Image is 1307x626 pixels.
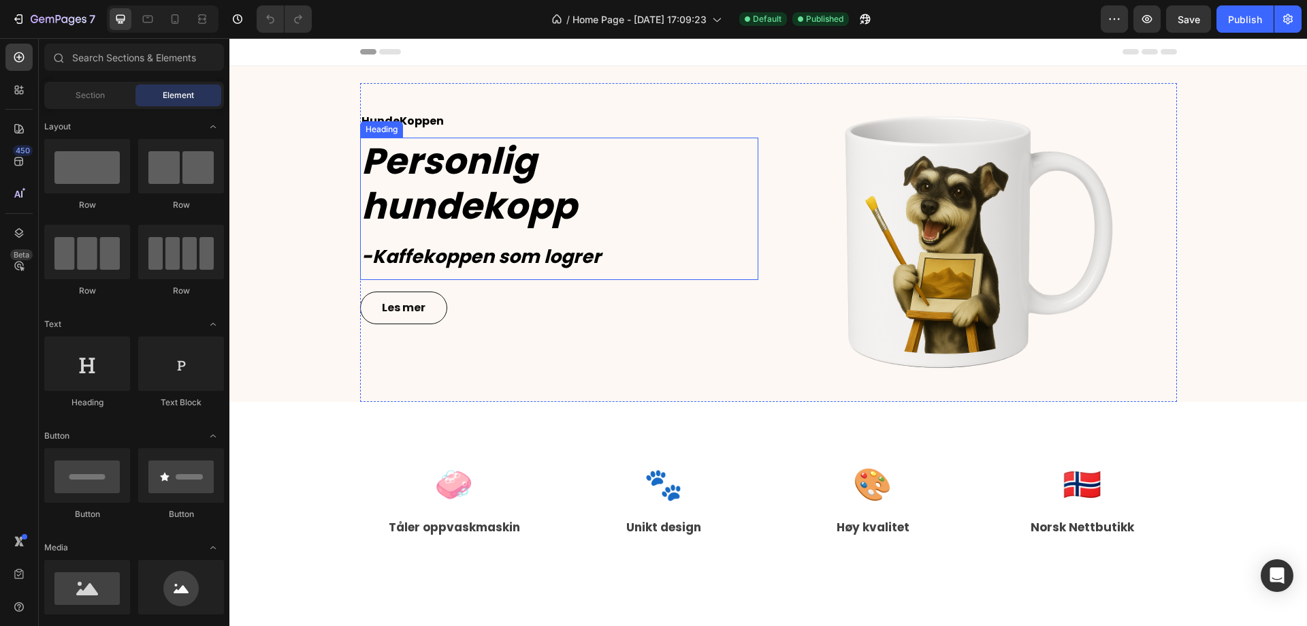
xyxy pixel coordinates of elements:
[138,396,224,409] div: Text Block
[202,313,224,335] span: Toggle open
[158,418,292,474] h2: 🧼
[572,12,707,27] span: Home Page - [DATE] 17:09:23
[1178,14,1200,25] span: Save
[13,145,33,156] div: 450
[202,425,224,447] span: Toggle open
[550,581,948,625] h2: Personlig HundeKopp
[397,481,472,497] strong: Unikt design
[806,13,843,25] span: Published
[44,508,130,520] div: Button
[44,44,224,71] input: Search Sections & Elements
[415,427,454,465] span: 🐾
[163,89,194,101] span: Element
[1216,5,1274,33] button: Publish
[44,430,69,442] span: Button
[5,5,101,33] button: 7
[44,121,71,133] span: Layout
[1166,5,1211,33] button: Save
[159,481,291,497] strong: Tåler oppvaskmaskin
[257,5,312,33] div: Undo/Redo
[76,89,105,101] span: Section
[10,249,33,260] div: Beta
[138,199,224,211] div: Row
[753,13,781,25] span: Default
[607,481,680,497] strong: Høy kvalitet
[606,418,681,474] h2: 🎨
[202,116,224,138] span: Toggle open
[138,285,224,297] div: Row
[44,285,130,297] div: Row
[800,418,906,474] h2: 🇳🇴
[566,12,570,27] span: /
[1261,559,1293,592] div: Open Intercom Messenger
[44,542,68,554] span: Media
[1228,12,1262,27] div: Publish
[229,38,1307,626] iframe: Design area
[89,11,95,27] p: 7
[589,45,907,364] img: gempages_572663983379580128-ad44a9fa-6af6-484c-bcdb-15ec1be34ff9.png
[44,396,130,409] div: Heading
[44,318,61,330] span: Text
[138,508,224,520] div: Button
[801,481,905,497] strong: Norsk Nettbutikk
[44,199,130,211] div: Row
[202,537,224,559] span: Toggle open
